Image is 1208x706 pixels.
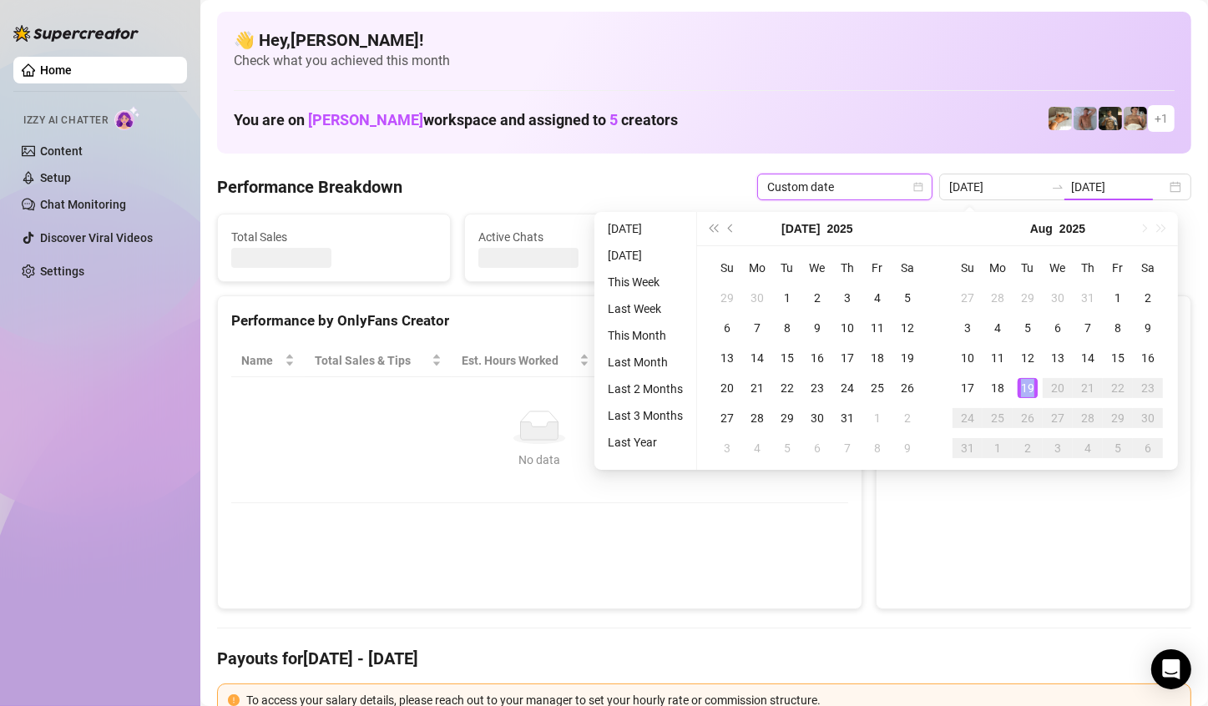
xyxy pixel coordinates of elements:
[1099,107,1122,130] img: Tony
[40,265,84,278] a: Settings
[217,175,402,199] h4: Performance Breakdown
[1124,107,1147,130] img: Aussieboy_jfree
[231,345,305,377] th: Name
[40,171,71,184] a: Setup
[40,231,153,245] a: Discover Viral Videos
[462,351,576,370] div: Est. Hours Worked
[23,113,108,129] span: Izzy AI Chatter
[114,106,140,130] img: AI Chatter
[1155,109,1168,128] span: + 1
[1051,180,1064,194] span: to
[40,144,83,158] a: Content
[949,178,1044,196] input: Start date
[913,182,923,192] span: calendar
[1049,107,1072,130] img: Zac
[241,351,281,370] span: Name
[234,28,1175,52] h4: 👋 Hey, [PERSON_NAME] !
[13,25,139,42] img: logo-BBDzfeDw.svg
[231,310,848,332] div: Performance by OnlyFans Creator
[308,111,423,129] span: [PERSON_NAME]
[1071,178,1166,196] input: End date
[609,111,618,129] span: 5
[1074,107,1097,130] img: Joey
[599,345,711,377] th: Sales / Hour
[767,174,922,199] span: Custom date
[40,198,126,211] a: Chat Monitoring
[315,351,428,370] span: Total Sales & Tips
[231,228,437,246] span: Total Sales
[234,52,1175,70] span: Check what you achieved this month
[609,351,688,370] span: Sales / Hour
[710,345,847,377] th: Chat Conversion
[1051,180,1064,194] span: swap-right
[234,111,678,129] h1: You are on workspace and assigned to creators
[305,345,452,377] th: Total Sales & Tips
[228,694,240,706] span: exclamation-circle
[890,310,1177,332] div: Sales by OnlyFans Creator
[720,351,824,370] span: Chat Conversion
[478,228,684,246] span: Active Chats
[248,451,831,469] div: No data
[1151,649,1191,689] div: Open Intercom Messenger
[40,63,72,77] a: Home
[217,647,1191,670] h4: Payouts for [DATE] - [DATE]
[725,228,931,246] span: Messages Sent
